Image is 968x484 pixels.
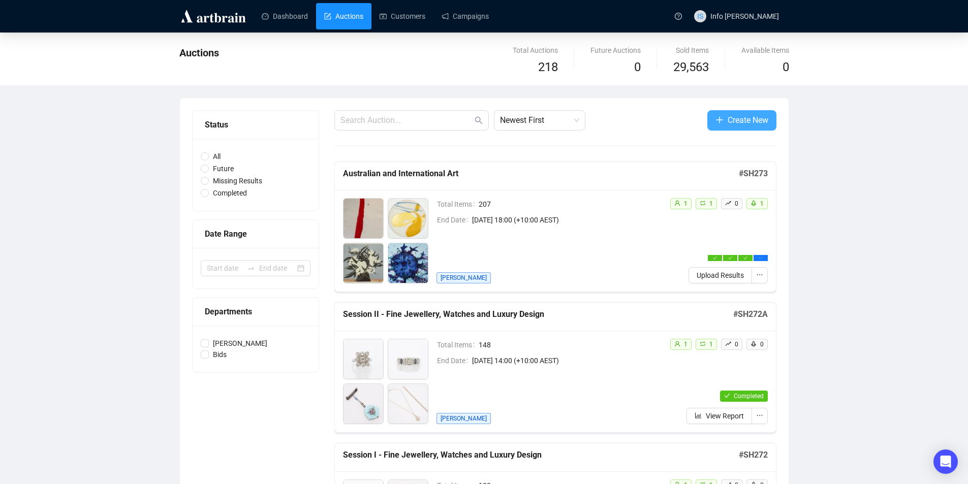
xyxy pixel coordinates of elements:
[706,410,744,422] span: View Report
[733,308,768,320] h5: # SH272A
[725,200,731,206] span: rise
[262,3,308,29] a: Dashboard
[388,199,428,238] img: 2_1.jpg
[209,349,231,360] span: Bids
[388,339,428,379] img: 301_1.jpg
[684,341,688,348] span: 1
[324,3,363,29] a: Auctions
[436,413,491,424] span: [PERSON_NAME]
[437,355,472,366] span: End Date
[675,13,682,20] span: question-circle
[700,200,706,206] span: retweet
[725,341,731,347] span: rise
[344,243,383,283] img: 3_1.jpg
[695,412,702,419] span: bar-chart
[334,162,776,292] a: Australian and International Art#SH273Total Items207End Date[DATE] 18:00 (+10:00 AEST)[PERSON_NAM...
[697,270,744,281] span: Upload Results
[707,110,776,131] button: Create New
[689,267,752,283] button: Upload Results
[751,341,757,347] span: rocket
[344,384,383,424] img: 302_1.jpg
[684,200,688,207] span: 1
[760,341,764,348] span: 0
[673,58,709,77] span: 29,563
[739,449,768,461] h5: # SH272
[209,151,225,162] span: All
[472,355,662,366] span: [DATE] 14:00 (+10:00 AEST)
[179,8,247,24] img: logo
[209,338,271,349] span: [PERSON_NAME]
[700,341,706,347] span: retweet
[674,341,680,347] span: user
[442,3,489,29] a: Campaigns
[209,187,251,199] span: Completed
[728,114,768,126] span: Create New
[343,449,739,461] h5: Session I - Fine Jewellery, Watches and Luxury Design
[709,200,713,207] span: 1
[739,168,768,180] h5: # SH273
[479,339,662,350] span: 148
[205,118,306,131] div: Status
[751,200,757,206] span: rocket
[538,60,558,74] span: 218
[343,168,739,180] h5: Australian and International Art
[437,199,479,210] span: Total Items
[344,199,383,238] img: 1_1.jpg
[207,263,243,274] input: Start date
[933,449,958,474] div: Open Intercom Messenger
[344,339,383,379] img: 300_1.jpg
[741,45,789,56] div: Available Items
[756,412,763,419] span: ellipsis
[209,175,266,186] span: Missing Results
[710,12,779,20] span: Info [PERSON_NAME]
[734,393,764,400] span: Completed
[634,60,641,74] span: 0
[513,45,558,56] div: Total Auctions
[472,214,662,225] span: [DATE] 18:00 (+10:00 AEST)
[713,256,717,260] span: check
[500,111,579,130] span: Newest First
[179,47,219,59] span: Auctions
[715,116,724,124] span: plus
[479,199,662,210] span: 207
[436,272,491,283] span: [PERSON_NAME]
[783,60,789,74] span: 0
[728,256,732,260] span: check
[735,200,738,207] span: 0
[388,243,428,283] img: 4_1.jpg
[259,263,295,274] input: End date
[760,200,764,207] span: 1
[475,116,483,124] span: search
[756,271,763,278] span: ellipsis
[247,264,255,272] span: swap-right
[380,3,425,29] a: Customers
[343,308,733,320] h5: Session II - Fine Jewellery, Watches and Luxury Design
[735,341,738,348] span: 0
[205,305,306,318] div: Departments
[209,163,238,174] span: Future
[205,228,306,240] div: Date Range
[709,341,713,348] span: 1
[673,45,709,56] div: Sold Items
[674,200,680,206] span: user
[686,408,752,424] button: View Report
[247,264,255,272] span: to
[437,339,479,350] span: Total Items
[697,11,703,22] span: IS
[437,214,472,225] span: End Date
[388,384,428,424] img: 303_1.jpg
[724,393,730,399] span: check
[340,114,473,126] input: Search Auction...
[334,302,776,433] a: Session II - Fine Jewellery, Watches and Luxury Design#SH272ATotal Items148End Date[DATE] 14:00 (...
[759,256,763,260] span: ellipsis
[590,45,641,56] div: Future Auctions
[743,256,747,260] span: check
